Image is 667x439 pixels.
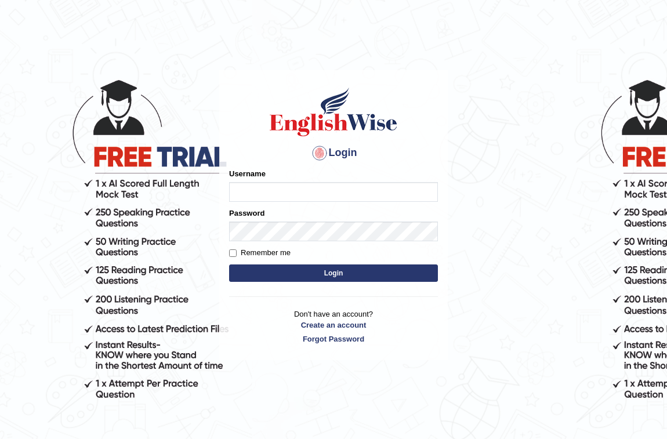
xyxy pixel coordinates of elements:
p: Don't have an account? [229,309,438,344]
label: Username [229,168,266,179]
h4: Login [229,144,438,162]
button: Login [229,264,438,282]
a: Forgot Password [229,333,438,344]
label: Remember me [229,247,291,259]
input: Remember me [229,249,237,257]
label: Password [229,208,264,219]
img: Logo of English Wise sign in for intelligent practice with AI [267,86,400,138]
a: Create an account [229,320,438,331]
